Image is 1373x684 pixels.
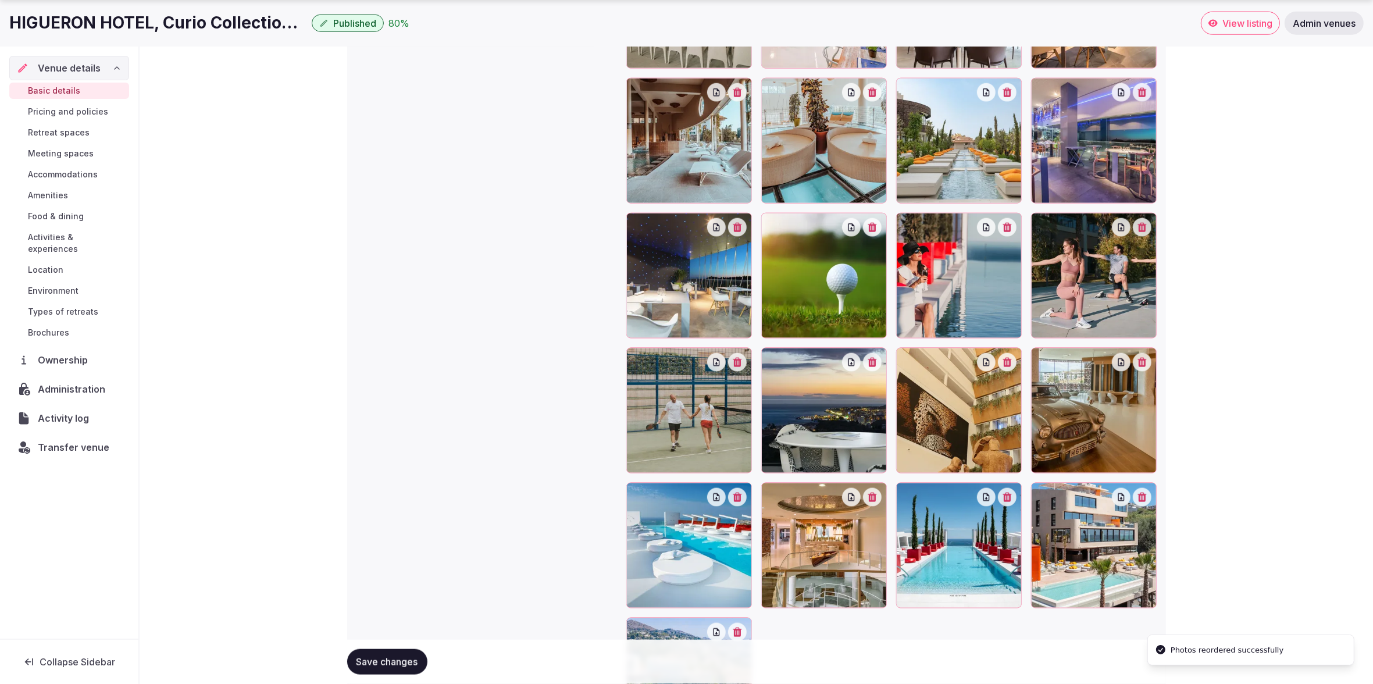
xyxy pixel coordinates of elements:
span: Save changes [356,656,418,668]
div: HIGUERON-HOTEL-retreat-venue-spain-activities-3.jpeg [626,348,752,473]
a: Basic details [9,83,129,99]
h1: HIGUERON HOTEL, Curio Collection by [PERSON_NAME] [9,12,307,34]
button: Published [312,15,384,32]
span: Published [333,17,376,29]
div: Higueron-Hotel-Malaga-Curio-Collection-by-Hilton-retreat-space-spain-amenities-1.jpg [761,483,887,608]
div: Photos reordered successfully [1171,644,1283,656]
div: HIGUERON-HOTEL-retreat-venue-spain-amenities-spa.jpeg [626,78,752,204]
a: Retreat spaces [9,124,129,141]
span: Activity log [38,411,94,425]
span: Pricing and policies [28,106,108,117]
div: Higueron-Hotel-Malaga-Curio-Collection-by-Hilton-retreat-space-spain-amenities-1-2.jpg [761,348,887,473]
a: Accommodations [9,166,129,183]
a: Admin venues [1285,12,1364,35]
button: Save changes [347,649,427,675]
div: HIGUERON-HOTEL-retreat-venue-spain-activities-2.jpeg [761,213,887,339]
span: Amenities [28,190,68,201]
div: Higueron-Hotel-Malaga-Curio-Collection-by-Hilton-retreat-space-spain-amenities-Higeuron-1.jpg [626,213,752,339]
a: Food & dining [9,208,129,225]
div: Higueron-Hotel-Malaga-Curio-Collection-by-Hilton-retreat-space-spain-amenities-1-3.jpg [1031,348,1157,473]
span: Location [28,264,63,276]
div: Higueron-Hotel-Malaga-Curio-Collection-by-Hilton-retreat-space-spain-amenities-1-5.jpg [1031,78,1157,204]
a: Pricing and policies [9,104,129,120]
span: Food & dining [28,211,84,222]
span: Ownership [38,353,92,367]
span: Types of retreats [28,306,98,318]
a: Location [9,262,129,278]
a: Environment [9,283,129,299]
div: 80 % [388,16,409,30]
span: Transfer venue [38,440,109,454]
a: Brochures [9,325,129,341]
button: 80% [388,16,409,30]
a: Meeting spaces [9,145,129,162]
a: Activity log [9,406,129,430]
span: Administration [38,382,110,396]
a: Activities & experiences [9,229,129,257]
button: Collapse Sidebar [9,649,129,675]
span: Basic details [28,85,80,97]
a: Administration [9,377,129,401]
span: Venue details [38,61,101,75]
div: HIGUERON-HOTEL-retreat-venue-spain-activities-1.png [896,213,1022,339]
a: Amenities [9,187,129,204]
div: Higueron-Hotel-Malaga-Curio-Collection-by-Hilton-retreat-space-spain-amenities-spa-4.jpg [761,78,887,204]
span: Meeting spaces [28,148,94,159]
div: Higueron-Hotel-Malaga-Curio-Collection-by-Hilton-retreat-space-spain-amenities-1-1.jpg [896,348,1022,473]
a: Ownership [9,348,129,372]
span: Accommodations [28,169,98,180]
span: View listing [1222,17,1272,29]
span: Activities & experiences [28,231,124,255]
div: HIGUERON-HOTEL-retreat-venue-spain-hosted-retreat.jpeg [1031,213,1157,339]
div: Higueron-Hotel-Malaga-Curio-Collection-by-Hilton-retreat-space-spain-amenities-pool-1.jpg [626,483,752,608]
div: Higueron-Hotel-Malaga-Curio-Collection-by-Hilton-retreat-space-spain-amenities-med-pool-1.jpg [896,78,1022,204]
a: Types of retreats [9,304,129,320]
div: HIGUERON-HOTEL-retreat-venue-spain-best-photo-2.jpeg [1031,483,1157,608]
div: HIGUERON-HOTEL-retreat-venue-spain-amenities-pool-area.jpeg [896,483,1022,608]
span: Collapse Sidebar [40,656,115,668]
span: Environment [28,285,79,297]
span: Admin venues [1293,17,1356,29]
span: Retreat spaces [28,127,90,138]
button: Transfer venue [9,435,129,459]
span: Brochures [28,327,69,339]
a: View listing [1201,12,1280,35]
